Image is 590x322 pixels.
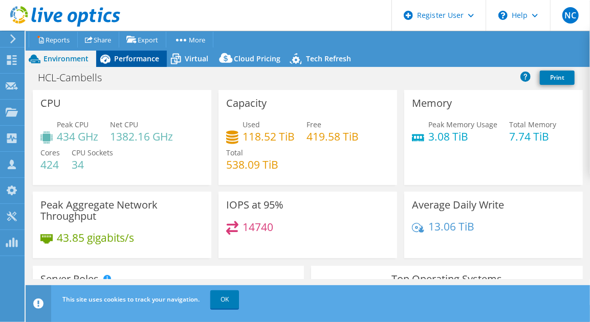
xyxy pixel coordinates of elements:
span: Total Memory [509,120,556,129]
h3: CPU [40,98,61,109]
h4: 118.52 TiB [243,131,295,142]
a: More [166,32,213,48]
span: Total [226,148,243,157]
h4: 1382.16 GHz [110,131,173,142]
svg: \n [498,11,508,20]
h4: 538.09 TiB [226,159,278,170]
h3: Server Roles [40,273,99,285]
span: Free [307,120,321,129]
span: Cores [40,148,60,157]
span: Peak Memory Usage [428,120,497,129]
span: Tech Refresh [306,54,351,63]
a: Export [119,32,166,48]
a: Print [540,71,575,85]
span: This site uses cookies to track your navigation. [62,295,200,304]
h3: Memory [412,98,452,109]
h3: IOPS at 95% [226,199,283,211]
span: NC [562,7,579,24]
span: Virtual [185,54,208,63]
span: Performance [114,54,159,63]
h4: 14740 [243,221,273,233]
span: CPU Sockets [72,148,113,157]
h3: Top Operating Systems [319,273,575,285]
span: Used [243,120,260,129]
h4: 13.06 TiB [428,221,474,232]
a: Reports [29,32,78,48]
h4: 3.08 TiB [428,131,497,142]
span: Environment [43,54,89,63]
span: Cloud Pricing [234,54,280,63]
a: Share [77,32,119,48]
h4: 34 [72,159,113,170]
a: OK [210,290,239,309]
h3: Average Daily Write [412,199,504,211]
span: Peak CPU [57,120,89,129]
h3: Peak Aggregate Network Throughput [40,199,204,222]
h4: 434 GHz [57,131,98,142]
span: Net CPU [110,120,138,129]
h4: 7.74 TiB [509,131,556,142]
h3: Capacity [226,98,267,109]
h4: 43.85 gigabits/s [57,232,134,243]
h4: 424 [40,159,60,170]
h1: HCL-Cambells [33,72,118,83]
h4: 419.58 TiB [307,131,359,142]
